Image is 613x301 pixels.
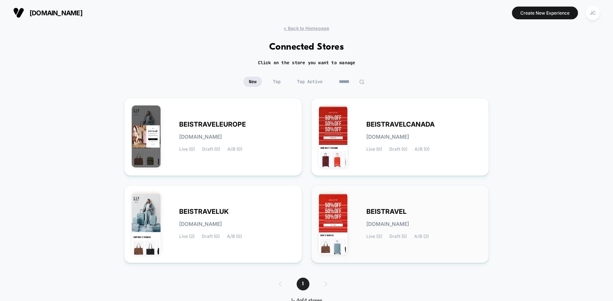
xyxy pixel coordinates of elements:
[179,134,222,139] span: [DOMAIN_NAME]
[13,7,24,18] img: Visually logo
[269,42,344,53] h1: Connected Stores
[366,234,382,239] span: Live (3)
[292,77,328,87] span: Top Active
[132,105,161,167] img: BEISTRAVELEUROPE
[415,147,429,152] span: A/B (0)
[366,209,406,214] span: BEISTRAVEL
[179,234,194,239] span: Live (2)
[366,134,409,139] span: [DOMAIN_NAME]
[30,9,82,17] span: [DOMAIN_NAME]
[389,234,407,239] span: Draft (5)
[227,234,242,239] span: A/B (0)
[583,5,602,20] button: JC
[414,234,429,239] span: A/B (2)
[512,7,578,19] button: Create New Experience
[366,147,382,152] span: Live (0)
[179,147,195,152] span: Live (0)
[179,209,229,214] span: BEISTRAVELUK
[132,193,161,255] img: BEISTRAVELUK
[284,26,329,31] span: < Back to Homepage
[202,234,220,239] span: Draft (0)
[586,6,600,20] div: JC
[319,193,348,255] img: BEISTRAVEL
[389,147,407,152] span: Draft (0)
[258,60,355,66] h2: Click on the store you want to manage
[227,147,242,152] span: A/B (0)
[179,221,222,227] span: [DOMAIN_NAME]
[359,79,365,85] img: edit
[366,122,435,127] span: BEISTRAVELCANADA
[243,77,262,87] span: New
[297,278,309,290] span: 1
[267,77,286,87] span: Top
[202,147,220,152] span: Draft (0)
[319,105,348,167] img: BEISTRAVELCANADA
[179,122,246,127] span: BEISTRAVELEUROPE
[11,7,85,19] button: [DOMAIN_NAME]
[366,221,409,227] span: [DOMAIN_NAME]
